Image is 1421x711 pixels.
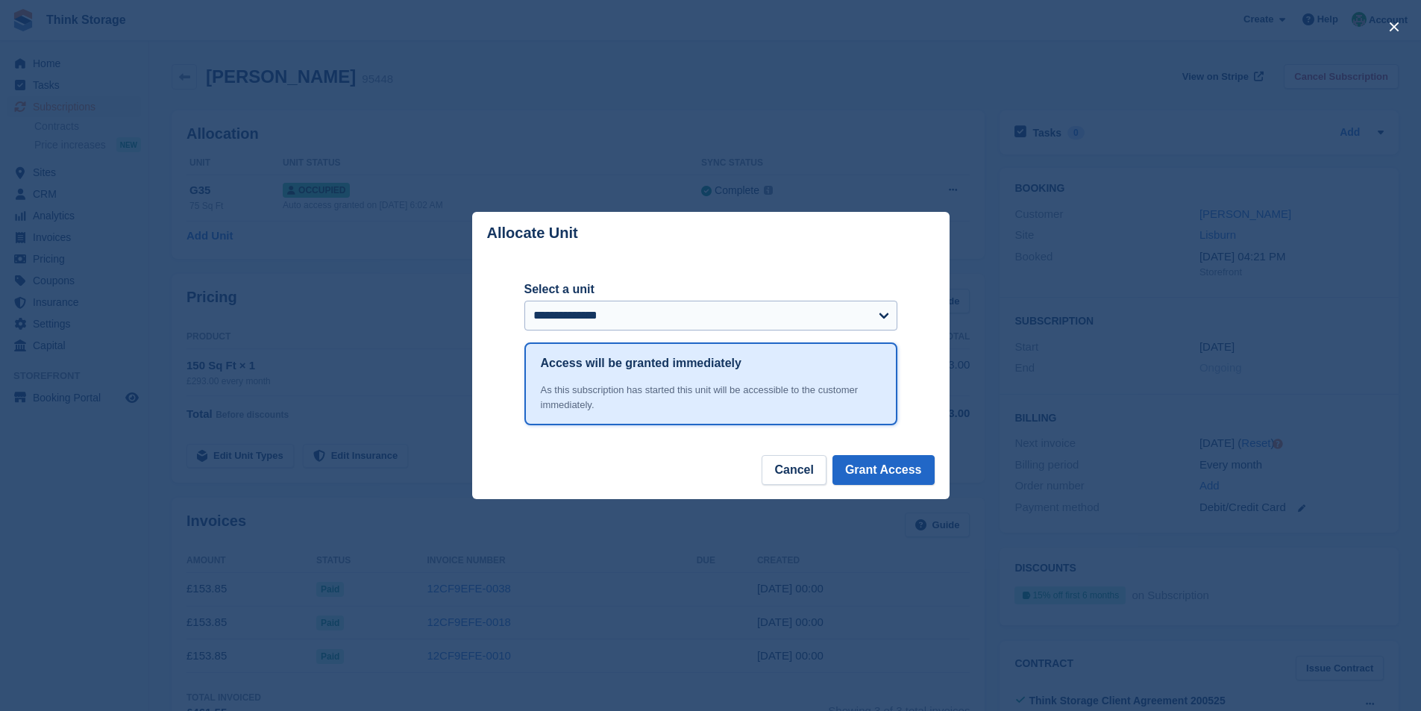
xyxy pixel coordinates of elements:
button: close [1382,15,1406,39]
label: Select a unit [524,281,897,298]
h1: Access will be granted immediately [541,354,741,372]
button: Grant Access [832,455,935,485]
p: Allocate Unit [487,225,578,242]
button: Cancel [762,455,826,485]
div: As this subscription has started this unit will be accessible to the customer immediately. [541,383,881,412]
